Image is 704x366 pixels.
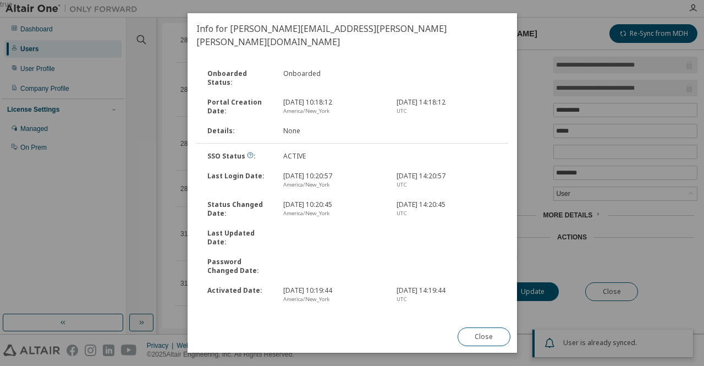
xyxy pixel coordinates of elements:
div: Details : [201,127,277,135]
div: [DATE] 10:19:44 [276,286,389,304]
div: [DATE] 10:18:12 [276,98,389,116]
div: UTC [397,181,497,189]
div: America/New_York [283,107,383,116]
div: UTC [397,295,497,304]
h2: Info for [PERSON_NAME][EMAIL_ADDRESS][PERSON_NAME][PERSON_NAME][DOMAIN_NAME] [188,13,517,57]
div: Onboarded [276,69,389,87]
div: America/New_York [283,295,383,304]
div: Last Login Date : [201,172,277,189]
div: [DATE] 14:18:12 [390,98,503,116]
div: Last Updated Date : [201,229,277,247]
div: [DATE] 10:20:45 [276,200,389,218]
div: Status Changed Date : [201,200,277,218]
div: [DATE] 10:20:57 [276,172,389,189]
div: Password Changed Date : [201,258,277,275]
div: ACTIVE [276,152,389,161]
div: [DATE] 14:20:57 [390,172,503,189]
div: America/New_York [283,181,383,189]
div: None [276,127,389,135]
div: SSO Status : [201,152,277,161]
div: Onboarded Status : [201,69,277,87]
div: UTC [397,209,497,218]
div: America/New_York [283,209,383,218]
div: Portal Creation Date : [201,98,277,116]
div: UTC [397,107,497,116]
button: Close [457,327,510,346]
div: Activated Date : [201,286,277,304]
div: [DATE] 14:20:45 [390,200,503,218]
div: [DATE] 14:19:44 [390,286,503,304]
